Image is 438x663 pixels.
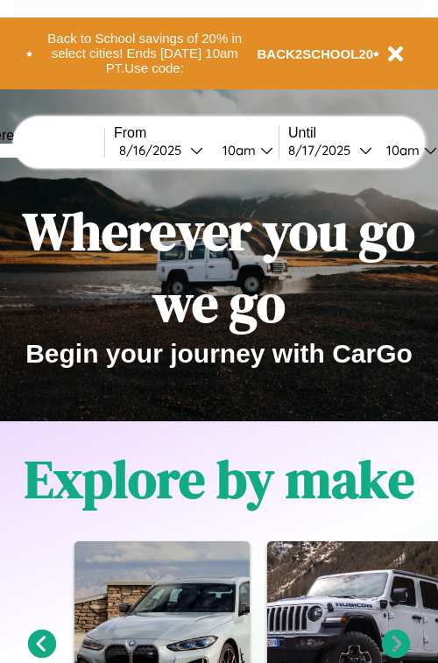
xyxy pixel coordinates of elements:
div: 8 / 16 / 2025 [119,142,190,159]
b: BACK2SCHOOL20 [258,46,374,61]
div: 8 / 17 / 2025 [288,142,359,159]
h1: Explore by make [25,443,414,515]
div: 10am [378,142,424,159]
label: From [114,125,279,141]
button: 8/16/2025 [114,141,208,159]
button: 10am [208,141,279,159]
button: Back to School savings of 20% in select cities! Ends [DATE] 10am PT.Use code: [32,26,258,81]
div: 10am [214,142,260,159]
